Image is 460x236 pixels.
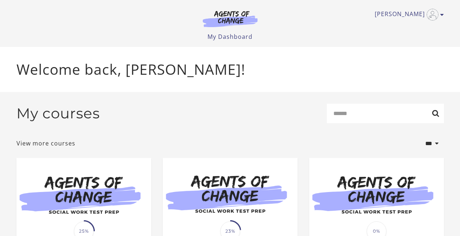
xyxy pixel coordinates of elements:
[16,59,444,80] p: Welcome back, [PERSON_NAME]!
[375,9,440,21] a: Toggle menu
[195,10,265,27] img: Agents of Change Logo
[16,105,100,122] h2: My courses
[207,33,253,41] a: My Dashboard
[16,139,75,148] a: View more courses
